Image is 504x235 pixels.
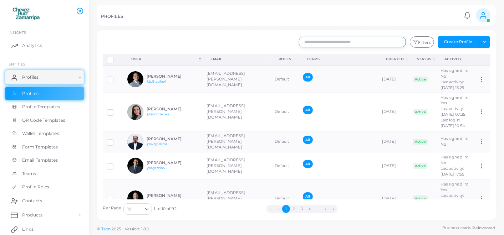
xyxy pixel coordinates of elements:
[5,153,84,167] a: Email Templates
[22,171,36,177] span: Teams
[441,182,468,192] span: Has signed in: Yes
[5,87,84,100] a: Profiles
[441,136,468,147] span: Has signed in: No
[441,155,468,165] span: Has signed in: No
[5,70,84,84] a: Profiles
[9,30,26,35] span: INSIGHTS
[154,206,176,212] span: 1 to 10 of 92
[5,167,84,181] a: Teams
[298,205,306,213] button: Go to page 3
[417,57,432,62] div: Status
[378,93,409,131] td: [DATE]
[5,38,84,53] a: Analytics
[271,131,299,152] td: Default
[410,36,434,48] button: Filters
[22,90,39,97] span: Profiles
[147,142,168,146] a: @w7g518mr
[413,109,428,115] span: Active
[303,73,312,81] span: All
[438,36,479,48] button: Create Profile
[5,127,84,140] a: Wallet Templates
[22,104,60,110] span: Profile Templates
[330,205,337,213] button: Go to last page
[97,226,149,232] span: ©
[22,184,49,190] span: Profile Roles
[271,66,299,93] td: Default
[6,7,46,20] a: logo
[378,152,409,179] td: [DATE]
[147,74,199,79] h6: [PERSON_NAME]
[22,226,34,233] span: Links
[303,106,312,114] span: All
[5,194,84,208] a: Contacts
[147,137,199,141] h6: [PERSON_NAME]
[303,192,312,200] span: All
[271,179,299,218] td: Default
[442,225,496,231] span: Business cards. Reinvented.
[203,179,270,218] td: [EMAIL_ADDRESS][PERSON_NAME][DOMAIN_NAME]
[147,79,167,83] a: @p9rzohu4
[127,205,131,213] span: 10
[5,180,84,194] a: Profile Roles
[413,139,428,145] span: Active
[5,100,84,114] a: Profile Templates
[101,14,123,19] h5: PROFILES
[444,57,467,62] div: activity
[177,205,428,213] ul: Pagination
[147,107,199,111] h6: [PERSON_NAME]
[22,157,58,163] span: Email Templates
[22,198,42,204] span: Contacts
[203,152,270,179] td: [EMAIL_ADDRESS][PERSON_NAME][DOMAIN_NAME]
[147,161,199,165] h6: [PERSON_NAME]
[127,134,143,150] img: avatar
[127,190,143,207] img: avatar
[203,131,270,152] td: [EMAIL_ADDRESS][PERSON_NAME][DOMAIN_NAME]
[22,212,42,218] span: Products
[413,163,428,169] span: Active
[9,62,25,66] span: ENTITIES
[203,93,270,131] td: [EMAIL_ADDRESS][PERSON_NAME][DOMAIN_NAME]
[22,130,59,137] span: Wallet Templates
[303,136,312,144] span: All
[306,205,314,213] button: Go to page 4
[271,152,299,179] td: Default
[5,114,84,127] a: QR Code Templates
[103,54,124,66] th: Row-selection
[127,104,143,120] img: avatar
[5,208,84,222] a: Products
[147,166,165,170] a: @agarcia5
[378,131,409,152] td: [DATE]
[132,205,142,213] input: Search for option
[290,205,298,213] button: Go to page 2
[271,93,299,131] td: Default
[22,74,39,80] span: Profiles
[101,226,112,231] a: Tapni
[22,42,42,49] span: Analytics
[413,195,428,201] span: Active
[386,57,404,62] div: Created
[307,57,370,62] div: Teams
[441,95,468,106] span: Has signed in: Yes
[378,66,409,93] td: [DATE]
[22,144,58,150] span: Form Templates
[441,106,465,117] span: Last activity: [DATE] 07:35
[127,158,143,174] img: avatar
[282,205,290,213] button: Go to page 1
[441,117,465,128] span: Last login: [DATE] 10:54
[303,160,312,168] span: All
[147,112,169,116] a: @acontreras
[279,57,291,62] div: Roles
[5,140,84,154] a: Form Templates
[125,226,149,231] span: Version: 1.8.0
[441,193,464,204] span: Last activity: [DATE] 15:17
[127,71,143,87] img: avatar
[203,66,270,93] td: [EMAIL_ADDRESS][PERSON_NAME][DOMAIN_NAME]
[112,226,121,232] span: 2025
[210,57,263,62] div: Email
[103,205,122,211] label: Per Page
[413,77,428,82] span: Active
[441,68,468,79] span: Has signed in: No
[123,203,152,215] div: Search for option
[474,54,490,66] th: Action
[147,193,199,198] h6: [PERSON_NAME]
